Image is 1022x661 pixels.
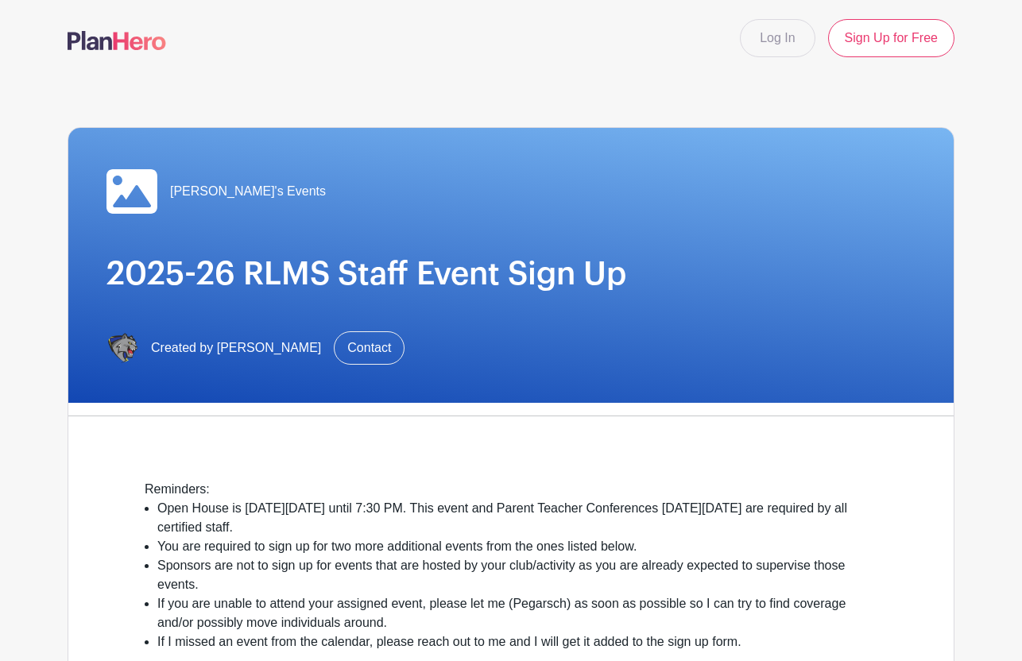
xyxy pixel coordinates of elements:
li: You are required to sign up for two more additional events from the ones listed below. [157,537,877,556]
img: logo-507f7623f17ff9eddc593b1ce0a138ce2505c220e1c5a4e2b4648c50719b7d32.svg [68,31,166,50]
h1: 2025-26 RLMS Staff Event Sign Up [106,255,916,293]
li: Sponsors are not to sign up for events that are hosted by your club/activity as you are already e... [157,556,877,594]
div: Reminders: [145,480,877,499]
span: Created by [PERSON_NAME] [151,338,321,358]
a: Contact [334,331,405,365]
li: Open House is [DATE][DATE] until 7:30 PM. This event and Parent Teacher Conferences [DATE][DATE] ... [157,499,877,537]
a: Log In [740,19,815,57]
a: Sign Up for Free [828,19,954,57]
li: If you are unable to attend your assigned event, please let me (Pegarsch) as soon as possible so ... [157,594,877,632]
li: If I missed an event from the calendar, please reach out to me and I will get it added to the sig... [157,632,877,651]
span: [PERSON_NAME]'s Events [170,182,326,201]
img: IMG_6734.PNG [106,332,138,364]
